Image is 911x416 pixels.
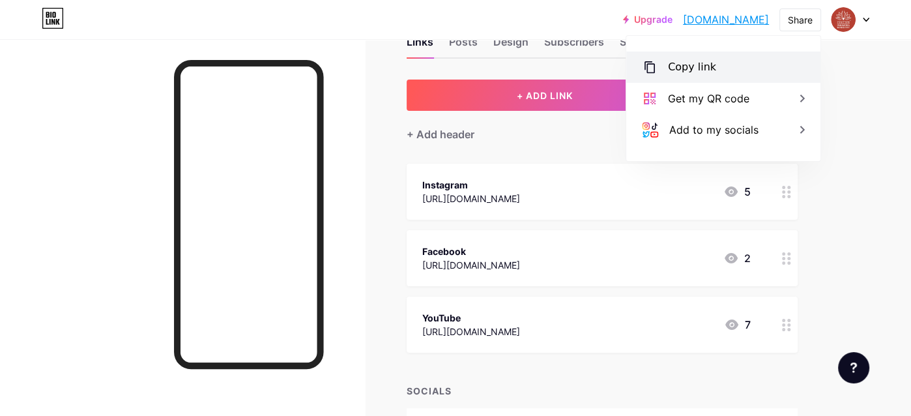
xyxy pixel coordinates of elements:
[493,34,528,57] div: Design
[407,384,798,398] div: SOCIALS
[683,12,769,27] a: [DOMAIN_NAME]
[407,80,684,111] button: + ADD LINK
[668,59,716,75] div: Copy link
[620,34,646,57] div: Stats
[449,34,478,57] div: Posts
[788,13,813,27] div: Share
[422,192,520,205] div: [URL][DOMAIN_NAME]
[669,122,759,138] div: Add to my socials
[544,34,604,57] div: Subscribers
[422,245,520,258] div: Facebook
[407,34,433,57] div: Links
[517,90,573,101] span: + ADD LINK
[422,258,520,272] div: [URL][DOMAIN_NAME]
[623,14,672,25] a: Upgrade
[422,325,520,338] div: [URL][DOMAIN_NAME]
[724,317,751,333] div: 7
[723,184,751,200] div: 5
[831,7,856,32] img: vikas prajapati
[422,311,520,325] div: YouTube
[723,250,751,266] div: 2
[668,91,749,106] div: Get my QR code
[422,178,520,192] div: Instagram
[407,126,474,142] div: + Add header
